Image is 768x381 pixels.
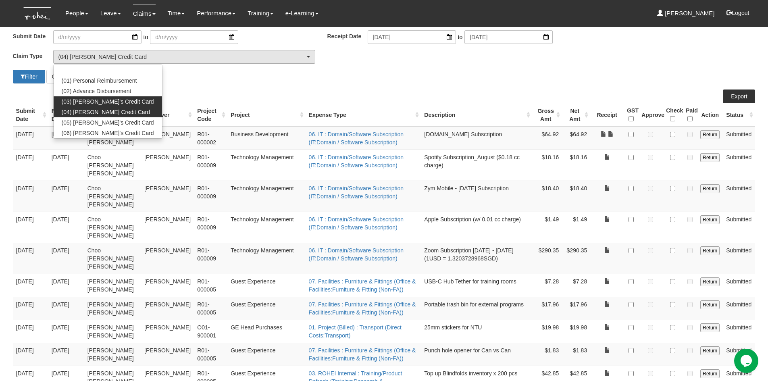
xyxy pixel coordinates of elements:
[456,30,465,44] span: to
[227,127,305,150] td: Business Development
[327,30,368,42] label: Receipt Date
[368,30,456,44] input: d/m/yyyy
[700,153,720,162] input: Return
[309,347,416,362] a: 07. Facilities : Furniture & Fittings (Office & Facilities:Furniture & Fitting (Non-FA))
[194,150,227,181] td: R01-000009
[13,50,53,62] label: Claim Type
[194,127,227,150] td: R01-000002
[532,150,562,181] td: $18.16
[141,150,194,181] td: [PERSON_NAME]
[723,297,755,320] td: Submitted
[58,53,305,61] div: (04) [PERSON_NAME] Credit Card
[227,243,305,274] td: Technology Management
[657,4,715,23] a: [PERSON_NAME]
[13,70,45,83] button: Filter
[227,320,305,343] td: GE Head Purchases
[721,3,755,23] button: Logout
[562,343,590,366] td: $1.83
[13,320,48,343] td: [DATE]
[150,30,238,44] input: d/m/yyyy
[227,150,305,181] td: Technology Management
[62,129,154,137] span: (06) [PERSON_NAME]'s Credit Card
[141,243,194,274] td: [PERSON_NAME]
[421,212,532,243] td: Apple Subscription (w/ 0.01 cc charge)
[197,4,235,23] a: Performance
[62,77,137,85] span: (01) Personal Reimbursement
[62,98,154,106] span: (03) [PERSON_NAME]'s Credit Card
[141,343,194,366] td: [PERSON_NAME]
[562,274,590,297] td: $7.28
[590,103,624,127] th: Receipt
[700,369,720,378] input: Return
[84,212,141,243] td: Choo [PERSON_NAME] [PERSON_NAME]
[532,320,562,343] td: $19.98
[194,181,227,212] td: R01-000009
[227,274,305,297] td: Guest Experience
[306,103,421,127] th: Expense Type : activate to sort column ascending
[700,300,720,309] input: Return
[48,127,84,150] td: [DATE]
[84,150,141,181] td: Choo [PERSON_NAME] [PERSON_NAME]
[723,343,755,366] td: Submitted
[421,150,532,181] td: Spotify Subscription_August ($0.18 cc charge)
[13,243,48,274] td: [DATE]
[532,212,562,243] td: $1.49
[624,103,638,127] th: GST
[562,320,590,343] td: $19.98
[84,320,141,343] td: [PERSON_NAME] [PERSON_NAME]
[723,181,755,212] td: Submitted
[700,346,720,355] input: Return
[13,274,48,297] td: [DATE]
[700,246,720,255] input: Return
[532,297,562,320] td: $17.96
[48,150,84,181] td: [DATE]
[194,343,227,366] td: R01-000005
[532,181,562,212] td: $18.40
[700,277,720,286] input: Return
[309,185,404,200] a: 06. IT : Domain/Software Subscription (IT:Domain / Software Subscription)
[13,127,48,150] td: [DATE]
[53,50,315,64] button: (04) [PERSON_NAME] Credit Card
[421,181,532,212] td: Zym Mobile - [DATE] Subscription
[562,297,590,320] td: $17.96
[723,90,755,103] a: Export
[84,343,141,366] td: [PERSON_NAME] [PERSON_NAME]
[421,274,532,297] td: USB-C Hub Tether for training rooms
[13,343,48,366] td: [DATE]
[723,127,755,150] td: Submitted
[227,343,305,366] td: Guest Experience
[723,103,755,127] th: Status : activate to sort column ascending
[421,127,532,150] td: [DOMAIN_NAME] Subscription
[46,70,84,83] button: Clear Filter
[194,274,227,297] td: R01-000005
[133,4,156,23] a: Claims
[663,103,683,127] th: Check
[84,181,141,212] td: Choo [PERSON_NAME] [PERSON_NAME]
[141,297,194,320] td: [PERSON_NAME]
[309,131,404,146] a: 06. IT : Domain/Software Subscription (IT:Domain / Software Subscription)
[309,154,404,169] a: 06. IT : Domain/Software Subscription (IT:Domain / Software Subscription)
[562,127,590,150] td: $64.92
[48,212,84,243] td: [DATE]
[723,212,755,243] td: Submitted
[562,212,590,243] td: $1.49
[48,320,84,343] td: [DATE]
[53,30,142,44] input: d/m/yyyy
[62,108,150,116] span: (04) [PERSON_NAME] Credit Card
[48,243,84,274] td: [DATE]
[723,320,755,343] td: Submitted
[532,103,562,127] th: Gross Amt : activate to sort column ascending
[194,243,227,274] td: R01-000009
[421,103,532,127] th: Description : activate to sort column ascending
[84,243,141,274] td: Choo [PERSON_NAME] [PERSON_NAME]
[285,4,318,23] a: e-Learning
[309,247,404,262] a: 06. IT : Domain/Software Subscription (IT:Domain / Software Subscription)
[62,119,154,127] span: (05) [PERSON_NAME]'s Credit Card
[700,130,720,139] input: Return
[48,274,84,297] td: [DATE]
[48,343,84,366] td: [DATE]
[194,103,227,127] th: Project Code : activate to sort column ascending
[697,103,723,127] th: Action
[141,103,194,127] th: Approver : activate to sort column ascending
[141,181,194,212] td: [PERSON_NAME]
